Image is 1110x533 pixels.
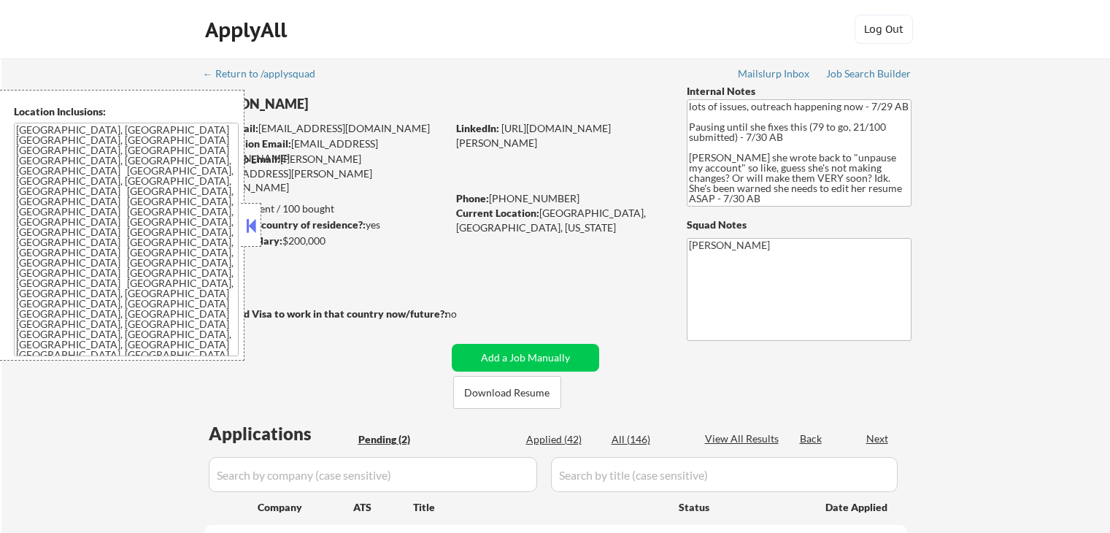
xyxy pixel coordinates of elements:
div: Back [800,432,823,446]
a: Mailslurp Inbox [738,68,811,83]
div: Next [866,432,890,446]
a: Job Search Builder [826,68,911,83]
div: Applications [209,425,353,442]
strong: LinkedIn: [456,122,499,134]
div: yes [204,218,442,232]
div: Date Applied [825,500,890,515]
div: ATS [353,500,413,515]
div: [EMAIL_ADDRESS][DOMAIN_NAME] [205,137,447,165]
button: Download Resume [453,376,561,409]
div: View All Results [705,432,783,446]
strong: Current Location: [456,207,539,219]
div: Company [258,500,353,515]
div: Pending (2) [358,432,431,447]
div: All (146) [612,432,685,447]
div: Location Inclusions: [14,104,239,119]
div: [GEOGRAPHIC_DATA], [GEOGRAPHIC_DATA], [US_STATE] [456,206,663,234]
div: ← Return to /applysquad [203,69,329,79]
a: ← Return to /applysquad [203,68,329,83]
div: 42 sent / 100 bought [204,202,447,216]
input: Search by company (case sensitive) [209,457,537,492]
strong: Can work in country of residence?: [204,218,366,231]
div: Internal Notes [687,84,911,99]
strong: Will need Visa to work in that country now/future?: [204,307,447,320]
div: [PERSON_NAME] [204,95,504,113]
button: Log Out [855,15,913,44]
div: [EMAIL_ADDRESS][DOMAIN_NAME] [205,121,447,136]
strong: Phone: [456,192,489,204]
div: Title [413,500,665,515]
input: Search by title (case sensitive) [551,457,898,492]
div: Status [679,494,804,520]
div: [PERSON_NAME][EMAIL_ADDRESS][PERSON_NAME][DOMAIN_NAME] [204,152,447,195]
div: [PHONE_NUMBER] [456,191,663,206]
div: Mailslurp Inbox [738,69,811,79]
div: Applied (42) [526,432,599,447]
div: Squad Notes [687,218,911,232]
div: ApplyAll [205,18,291,42]
div: Job Search Builder [826,69,911,79]
div: $200,000 [204,234,447,248]
a: [URL][DOMAIN_NAME][PERSON_NAME] [456,122,611,149]
button: Add a Job Manually [452,344,599,372]
div: no [445,307,487,321]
